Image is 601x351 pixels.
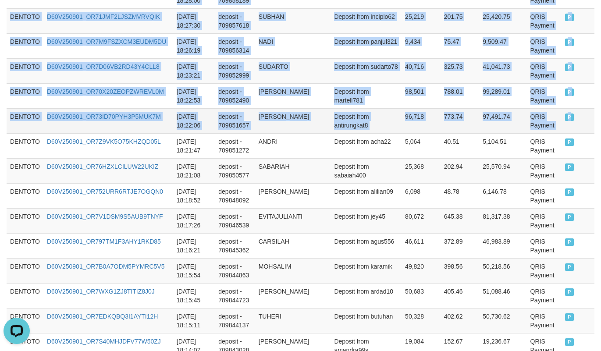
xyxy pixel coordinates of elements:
[441,133,480,158] td: 40.51
[7,308,43,333] td: DENTOTO
[173,283,215,308] td: [DATE] 18:15:45
[255,108,331,133] td: [PERSON_NAME]
[255,33,331,58] td: NADI
[47,238,161,245] a: D60V250901_OR797TM1F3AHY1RKD85
[565,288,574,296] span: PAID
[255,233,331,258] td: CARSILAH
[479,33,526,58] td: 9,509.47
[331,233,402,258] td: Deposit from agus556
[441,208,480,233] td: 645.38
[215,258,255,283] td: deposit - 709844863
[255,283,331,308] td: [PERSON_NAME]
[331,183,402,208] td: Deposit from alilian09
[479,208,526,233] td: 81,317.38
[441,233,480,258] td: 372.89
[47,63,160,70] a: D60V250901_OR7D06VB2RD43Y4CLL8
[402,8,441,33] td: 25,219
[47,138,161,145] a: D60V250901_OR7Z9VK5O75KHZQD05L
[7,108,43,133] td: DENTOTO
[255,208,331,233] td: EVITAJULIANTI
[479,183,526,208] td: 6,146.78
[331,258,402,283] td: Deposit from karamik
[173,33,215,58] td: [DATE] 18:26:19
[479,233,526,258] td: 46,983.89
[441,33,480,58] td: 75.47
[479,83,526,108] td: 99,289.01
[7,183,43,208] td: DENTOTO
[441,183,480,208] td: 48.78
[215,58,255,83] td: deposit - 709852999
[527,233,562,258] td: QRIS Payment
[7,58,43,83] td: DENTOTO
[255,83,331,108] td: [PERSON_NAME]
[7,258,43,283] td: DENTOTO
[47,288,155,295] a: D60V250901_OR7WXG1ZJ8TITIZ8J0J
[441,8,480,33] td: 201.75
[331,283,402,308] td: Deposit from ardad10
[47,313,158,320] a: D60V250901_OR7EDKQBQ3I1AYTI12H
[215,83,255,108] td: deposit - 709852490
[173,233,215,258] td: [DATE] 18:16:21
[402,308,441,333] td: 50,328
[47,88,164,95] a: D60V250901_OR70X20ZEOPZWREVL0M
[527,308,562,333] td: QRIS Payment
[7,133,43,158] td: DENTOTO
[479,258,526,283] td: 50,218.56
[402,258,441,283] td: 49,820
[479,308,526,333] td: 50,730.62
[7,158,43,183] td: DENTOTO
[441,158,480,183] td: 202.94
[402,208,441,233] td: 80,672
[255,158,331,183] td: SABARIAH
[173,183,215,208] td: [DATE] 18:18:52
[527,8,562,33] td: QRIS Payment
[173,308,215,333] td: [DATE] 18:15:11
[479,158,526,183] td: 25,570.94
[565,138,574,146] span: PAID
[402,33,441,58] td: 9,434
[527,283,562,308] td: QRIS Payment
[173,133,215,158] td: [DATE] 18:21:47
[47,38,166,45] a: D60V250901_OR7M9FSZXCM3EUDM5DU
[402,283,441,308] td: 50,683
[331,108,402,133] td: Deposit from antirungkat8
[527,58,562,83] td: QRIS Payment
[479,58,526,83] td: 41,041.73
[331,58,402,83] td: Deposit from sudarto78
[441,283,480,308] td: 405.46
[47,13,160,20] a: D60V250901_OR71JMF2LJSZMVRVQIK
[47,263,164,270] a: D60V250901_OR7B0A7ODM5PYMRC5V5
[479,8,526,33] td: 25,420.75
[402,58,441,83] td: 40,716
[527,258,562,283] td: QRIS Payment
[173,108,215,133] td: [DATE] 18:22:06
[565,238,574,246] span: PAID
[527,183,562,208] td: QRIS Payment
[215,33,255,58] td: deposit - 709856314
[402,108,441,133] td: 96,718
[565,313,574,321] span: PAID
[331,158,402,183] td: Deposit from sabaiah400
[255,308,331,333] td: TUHERI
[173,258,215,283] td: [DATE] 18:15:54
[215,308,255,333] td: deposit - 709844137
[565,263,574,271] span: PAID
[215,233,255,258] td: deposit - 709845362
[402,233,441,258] td: 46,611
[47,188,163,195] a: D60V250901_OR752URR6RTJE7OGQN0
[255,8,331,33] td: SUBHAN
[331,33,402,58] td: Deposit from panjul321
[527,33,562,58] td: QRIS Payment
[441,108,480,133] td: 773.74
[331,83,402,108] td: Deposit from martell781
[565,188,574,196] span: PAID
[255,258,331,283] td: MOHSALIM
[215,208,255,233] td: deposit - 709846539
[402,183,441,208] td: 6,098
[565,14,574,21] span: PAID
[527,83,562,108] td: QRIS Payment
[331,133,402,158] td: Deposit from acha22
[565,39,574,46] span: PAID
[173,8,215,33] td: [DATE] 18:27:30
[331,8,402,33] td: Deposit from incipio62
